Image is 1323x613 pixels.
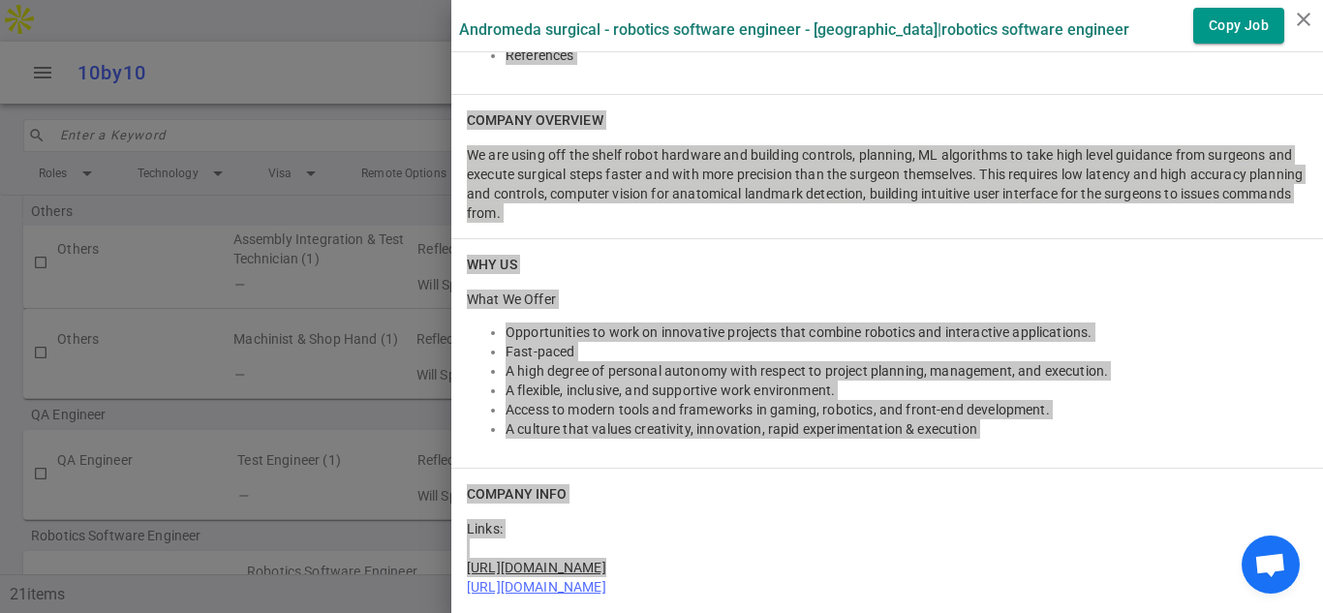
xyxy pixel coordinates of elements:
span: We are using off the shelf robot hardware and building controls, planning, ML algorithms to take ... [467,147,1303,221]
li: Fast-paced [506,342,1308,361]
li: Access to modern tools and frameworks in gaming, robotics, and front-end development. [506,400,1308,419]
h6: COMPANY INFO [467,484,567,504]
li: References [506,46,1308,65]
button: Copy Job [1193,8,1284,44]
li: A culture that values creativity, innovation, rapid experimentation & execution [506,419,1308,439]
h6: COMPANY OVERVIEW [467,110,603,130]
a: [URL][DOMAIN_NAME] [467,560,606,575]
div: Open chat [1242,536,1300,594]
i: close [1292,8,1315,31]
li: A flexible, inclusive, and supportive work environment. [506,381,1308,400]
li: A high degree of personal autonomy with respect to project planning, management, and execution. [506,361,1308,381]
label: Andromeda Surgical - Robotics Software Engineer - [GEOGRAPHIC_DATA] | Robotics Software Engineer [459,20,1129,39]
li: Opportunities to work on innovative projects that combine robotics and interactive applications. [506,322,1308,342]
a: [URL][DOMAIN_NAME] [467,579,606,595]
h6: WHY US [467,255,517,274]
div: What We Offer [467,290,1308,309]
